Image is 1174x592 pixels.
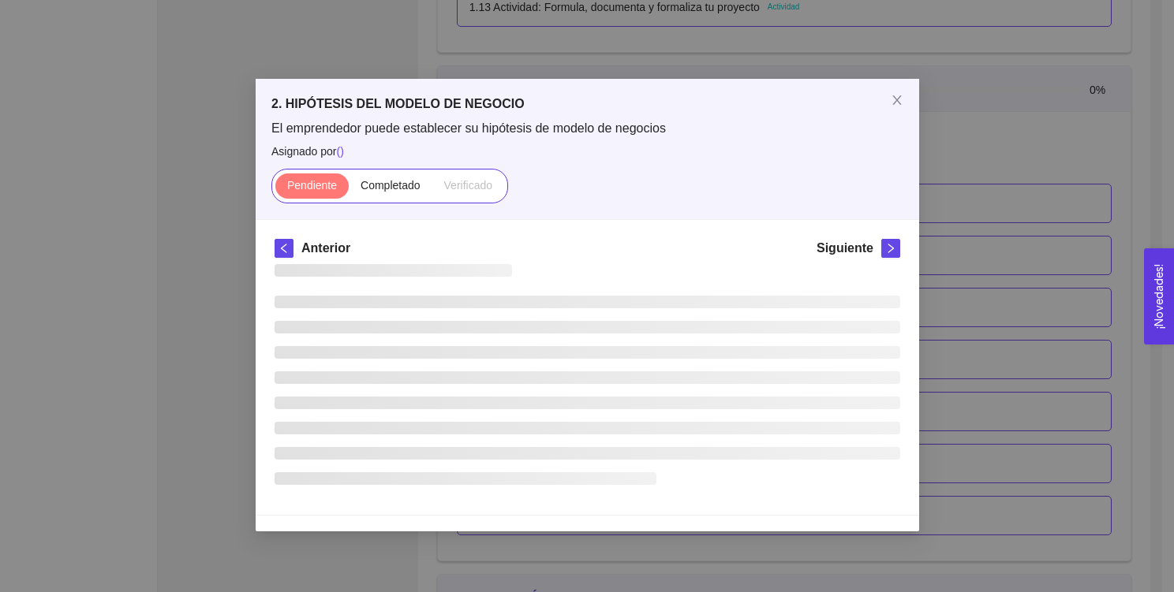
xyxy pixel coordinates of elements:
h5: Siguiente [816,239,873,258]
h5: Anterior [301,239,350,258]
button: Close [875,79,919,123]
button: Open Feedback Widget [1144,248,1174,344]
span: Completado [361,179,421,192]
h5: 2. HIPÓTESIS DEL MODELO DE NEGOCIO [271,95,903,114]
span: close [891,94,903,106]
button: right [881,239,900,258]
button: left [275,239,293,258]
span: right [882,243,899,254]
span: Verificado [443,179,492,192]
span: left [275,243,293,254]
span: El emprendedor puede establecer su hipótesis de modelo de negocios [271,120,903,137]
span: Pendiente [286,179,336,192]
span: ( ) [336,145,343,158]
span: Asignado por [271,143,903,160]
